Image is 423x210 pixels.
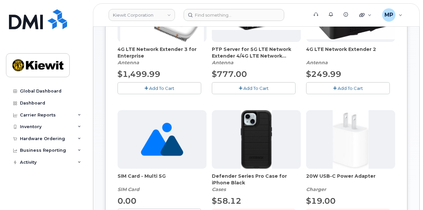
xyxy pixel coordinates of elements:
em: Charger [306,186,326,192]
span: 20W USB-C Power Adapter [306,173,395,186]
span: Add To Cart [338,86,363,91]
span: 4G LTE Network Extender 2 [306,46,395,59]
iframe: Messenger Launcher [394,181,418,205]
div: Mitchell Poe [378,8,407,22]
span: 0.00 [118,196,136,206]
div: Defender Series Pro Case for iPhone Black [212,173,301,193]
div: 20W USB-C Power Adapter [306,173,395,193]
span: 4G LTE Network Extender 3 for Enterprise [118,46,207,59]
div: Quicklinks [355,8,376,22]
button: Add To Cart [118,82,201,94]
span: MP [384,11,393,19]
img: apple20w.jpg [333,110,369,169]
em: Cases [212,186,226,192]
div: 4G LTE Network Extender 2 [306,46,395,66]
span: Add To Cart [243,86,269,91]
button: Add To Cart [212,82,296,94]
a: Kiewit Corporation [109,9,175,21]
span: $777.00 [212,69,247,79]
em: Antenna [212,60,233,66]
span: $19.00 [306,196,336,206]
span: SIM Card - Multi 5G [118,173,207,186]
span: PTP Server for 5G LTE Network Extender 4/4G LTE Network Extender 3 [212,46,301,59]
span: $1,499.99 [118,69,160,79]
span: $249.99 [306,69,341,79]
span: Add To Cart [149,86,174,91]
input: Find something... [184,9,284,21]
em: Antenna [118,60,139,66]
em: SIM Card [118,186,139,192]
div: SIM Card - Multi 5G [118,173,207,193]
em: Antenna [306,60,328,66]
span: $58.12 [212,196,241,206]
button: Add To Cart [306,82,390,94]
span: Defender Series Pro Case for iPhone Black [212,173,301,186]
img: defenderiphone14.png [241,110,272,169]
img: no_image_found-2caef05468ed5679b831cfe6fc140e25e0c280774317ffc20a367ab7fd17291e.png [141,110,183,169]
div: PTP Server for 5G LTE Network Extender 4/4G LTE Network Extender 3 [212,46,301,66]
div: 4G LTE Network Extender 3 for Enterprise [118,46,207,66]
